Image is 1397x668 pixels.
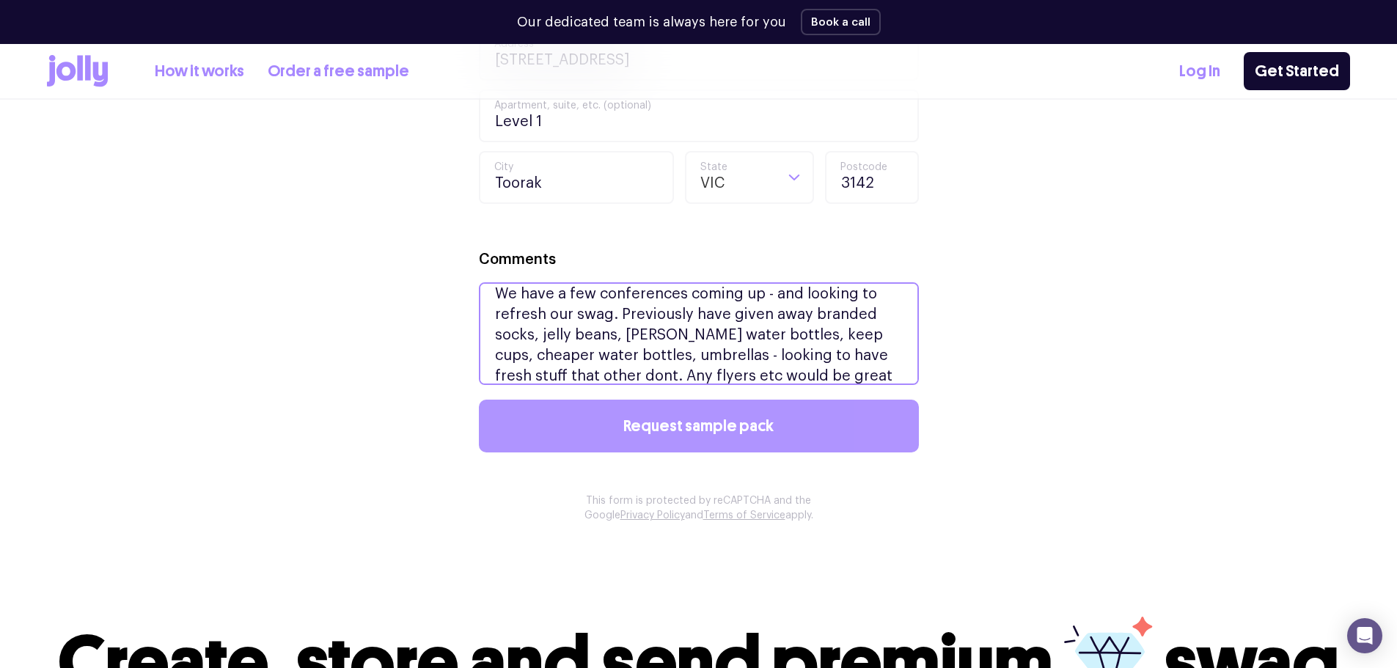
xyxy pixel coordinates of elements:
[623,418,774,434] span: Request sample pack
[479,400,919,452] button: Request sample pack
[685,151,814,204] div: Search for option
[558,493,840,523] p: This form is protected by reCAPTCHA and the Google and apply.
[155,59,244,84] a: How it works
[1244,52,1350,90] a: Get Started
[801,9,881,35] button: Book a call
[479,249,556,271] label: Comments
[517,12,786,32] p: Our dedicated team is always here for you
[703,510,785,521] a: Terms of Service
[725,153,774,202] input: Search for option
[1179,59,1220,84] a: Log In
[620,510,685,521] a: Privacy Policy
[1347,618,1382,653] div: Open Intercom Messenger
[268,59,409,84] a: Order a free sample
[700,153,725,202] span: VIC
